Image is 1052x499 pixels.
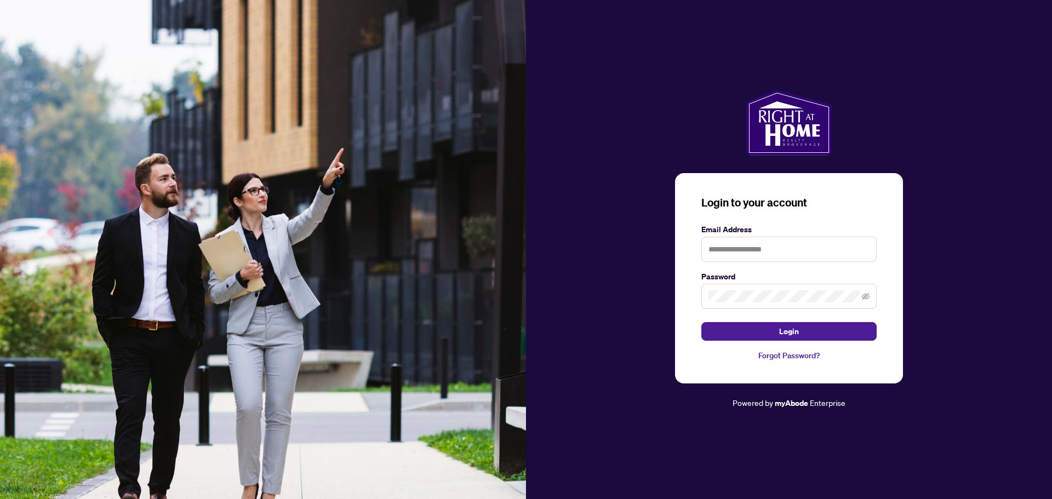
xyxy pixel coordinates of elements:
h3: Login to your account [701,195,877,210]
label: Email Address [701,223,877,236]
a: myAbode [775,397,808,409]
label: Password [701,271,877,283]
a: Forgot Password? [701,349,877,362]
span: Login [779,323,799,340]
span: eye-invisible [862,292,870,300]
span: Enterprise [810,398,845,408]
span: Powered by [733,398,773,408]
img: ma-logo [746,90,831,156]
button: Login [701,322,877,341]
